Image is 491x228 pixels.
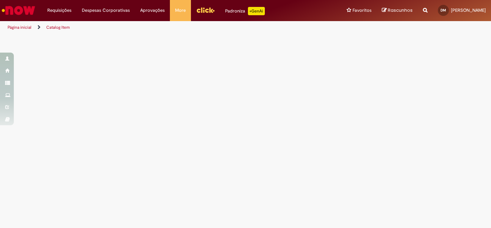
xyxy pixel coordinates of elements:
[248,7,265,15] p: +GenAi
[353,7,372,14] span: Favoritos
[382,7,413,14] a: Rascunhos
[47,7,71,14] span: Requisições
[225,7,265,15] div: Padroniza
[5,21,322,34] ul: Trilhas de página
[8,25,31,30] a: Página inicial
[441,8,446,12] span: DM
[451,7,486,13] span: [PERSON_NAME]
[388,7,413,13] span: Rascunhos
[175,7,186,14] span: More
[140,7,165,14] span: Aprovações
[1,3,36,17] img: ServiceNow
[46,25,70,30] a: Catalog Item
[82,7,130,14] span: Despesas Corporativas
[196,5,215,15] img: click_logo_yellow_360x200.png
